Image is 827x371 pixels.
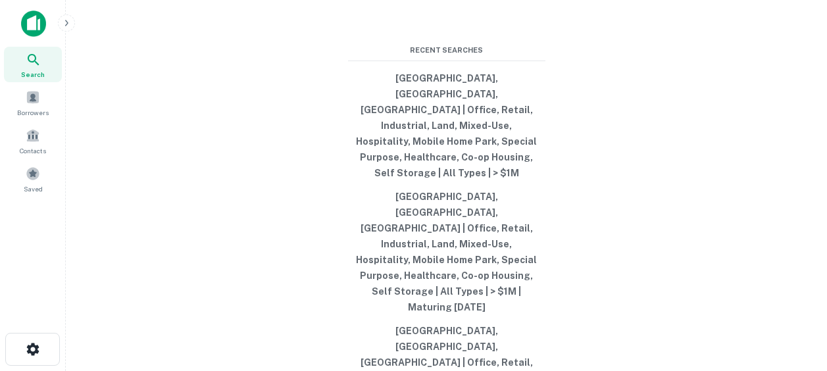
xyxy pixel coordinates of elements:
span: Borrowers [17,107,49,118]
a: Search [4,47,62,82]
a: Saved [4,161,62,197]
a: Contacts [4,123,62,159]
span: Search [21,69,45,80]
img: capitalize-icon.png [21,11,46,37]
a: Borrowers [4,85,62,120]
span: Recent Searches [348,45,545,56]
button: [GEOGRAPHIC_DATA], [GEOGRAPHIC_DATA], [GEOGRAPHIC_DATA] | Office, Retail, Industrial, Land, Mixed... [348,66,545,185]
span: Contacts [20,145,46,156]
iframe: Chat Widget [761,266,827,329]
button: [GEOGRAPHIC_DATA], [GEOGRAPHIC_DATA], [GEOGRAPHIC_DATA] | Office, Retail, Industrial, Land, Mixed... [348,185,545,319]
span: Saved [24,184,43,194]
